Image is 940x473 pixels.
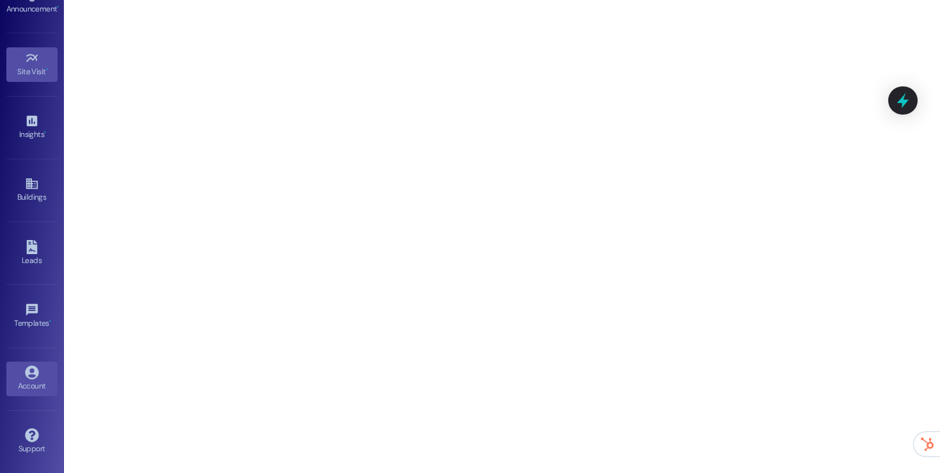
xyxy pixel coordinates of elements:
[6,47,58,82] a: Site Visit •
[49,317,51,326] span: •
[6,236,58,271] a: Leads
[46,65,48,74] span: •
[6,110,58,145] a: Insights •
[44,128,46,137] span: •
[6,362,58,396] a: Account
[6,173,58,207] a: Buildings
[57,3,59,12] span: •
[6,424,58,459] a: Support
[6,299,58,333] a: Templates •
